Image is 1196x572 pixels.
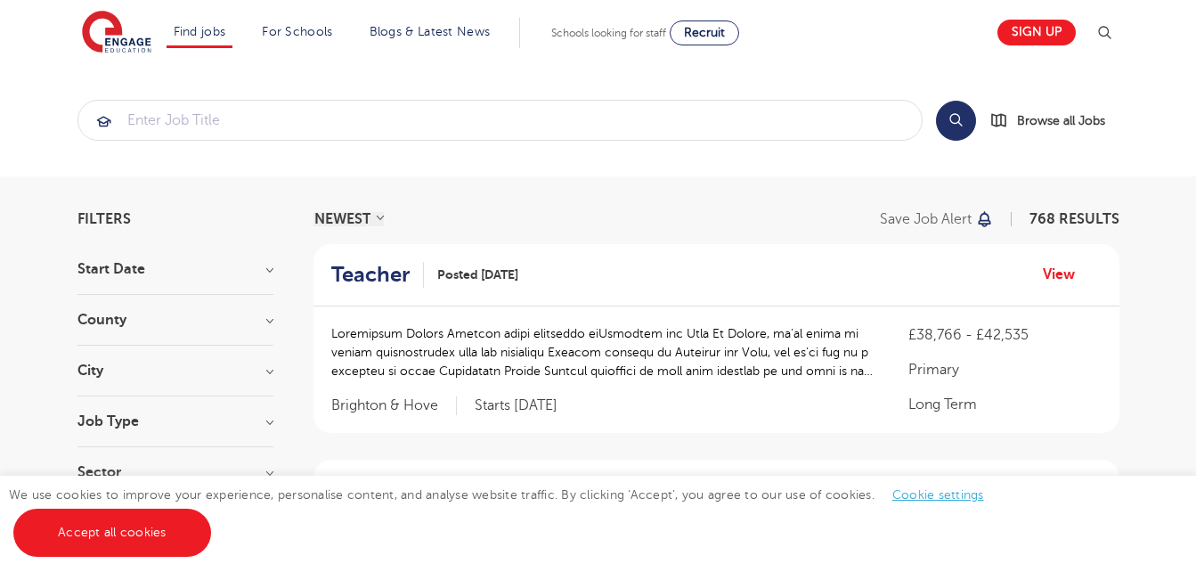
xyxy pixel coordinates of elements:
h3: Start Date [77,262,273,276]
h3: County [77,313,273,327]
h3: Job Type [77,414,273,429]
h2: Teacher [331,262,410,288]
span: 768 RESULTS [1029,211,1119,227]
span: Filters [77,212,131,226]
span: Schools looking for staff [551,27,666,39]
p: Starts [DATE] [475,396,557,415]
span: Posted [DATE] [437,266,518,284]
a: Recruit [670,20,739,45]
span: Browse all Jobs [1017,110,1105,131]
p: £38,766 - £42,535 [908,324,1101,346]
img: Engage Education [82,11,151,55]
a: Blogs & Latest News [370,25,491,38]
h3: Sector [77,465,273,479]
div: Submit [77,100,923,141]
p: Primary [908,359,1101,380]
button: Search [936,101,976,141]
a: Accept all cookies [13,509,211,557]
a: For Schools [262,25,332,38]
button: Save job alert [880,212,995,226]
span: Brighton & Hove [331,396,457,415]
a: Sign up [997,20,1076,45]
a: Browse all Jobs [990,110,1119,131]
p: Save job alert [880,212,972,226]
a: Find jobs [174,25,226,38]
a: Teacher [331,262,424,288]
p: Long Term [908,394,1101,415]
p: Loremipsum Dolors Ametcon adipi elitseddo eiUsmodtem inc Utla Et Dolore, ma’al enima mi veniam qu... [331,324,874,380]
a: View [1043,263,1088,286]
h3: City [77,364,273,378]
input: Submit [78,101,922,140]
span: Recruit [684,26,725,39]
a: Cookie settings [892,488,984,502]
span: We use cookies to improve your experience, personalise content, and analyse website traffic. By c... [9,488,1002,539]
